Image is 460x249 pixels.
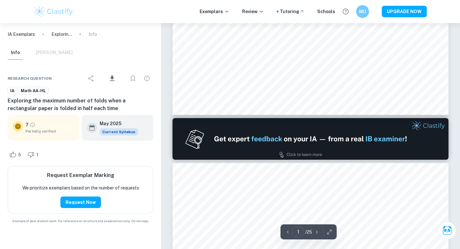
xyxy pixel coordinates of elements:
h6: Request Exemplar Marking [47,172,114,179]
div: Dislike [26,149,42,160]
a: IA [8,87,17,95]
img: Ad [172,118,448,160]
button: Info [8,46,23,60]
span: Example of past student work. For reference on structure and expectations only. Do not copy. [8,219,153,223]
span: Current Syllabus [100,128,138,135]
div: This exemplar is based on the current syllabus. Feel free to refer to it for inspiration/ideas wh... [100,128,138,135]
span: Math AA-HL [19,88,48,94]
span: 5 [15,152,25,158]
p: / 25 [305,229,312,236]
h6: May 2025 [100,120,133,127]
div: Bookmark [126,72,139,85]
a: Grade partially verified [30,122,35,128]
p: Review [242,8,264,15]
img: Clastify logo [33,5,74,18]
button: MU [356,5,369,18]
a: IA Exemplars [8,31,35,38]
div: Report issue [141,72,153,85]
a: Schools [317,8,335,15]
h6: Exploring the maximum number of folds when a rectangular paper is folded in half each time [8,97,153,112]
button: Ask Clai [438,221,456,239]
button: Request Now [60,197,101,208]
p: Exemplars [200,8,229,15]
span: Partially verified [26,128,74,134]
p: We prioritize exemplars based on the number of requests [22,184,139,191]
span: IA [8,88,17,94]
div: Download [99,70,125,87]
button: Help and Feedback [340,6,351,17]
p: 7 [26,121,28,128]
a: Math AA-HL [18,87,49,95]
p: Exploring the maximum number of folds when a rectangular paper is folded in half each time [51,31,72,38]
div: Share [85,72,97,85]
a: Tutoring [280,8,304,15]
h6: MU [359,8,366,15]
button: UPGRADE NOW [382,6,427,17]
p: Info [88,31,97,38]
span: 1 [33,152,42,158]
div: Like [8,149,25,160]
span: Research question [8,76,52,81]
